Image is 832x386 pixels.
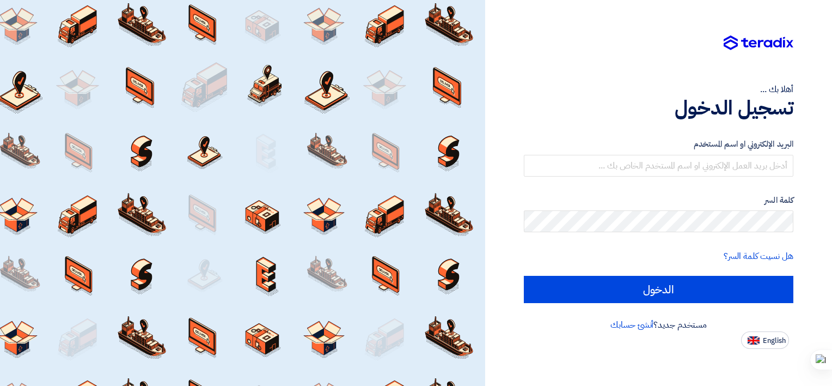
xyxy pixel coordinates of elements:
a: هل نسيت كلمة السر؟ [724,250,793,263]
img: en-US.png [748,336,760,345]
img: Teradix logo [724,35,793,51]
label: البريد الإلكتروني او اسم المستخدم [524,138,793,150]
label: كلمة السر [524,194,793,207]
a: أنشئ حسابك [610,318,653,331]
div: أهلا بك ... [524,83,793,96]
input: أدخل بريد العمل الإلكتروني او اسم المستخدم الخاص بك ... [524,155,793,177]
h1: تسجيل الدخول [524,96,793,120]
input: الدخول [524,276,793,303]
div: مستخدم جديد؟ [524,318,793,331]
span: English [763,337,786,345]
button: English [741,331,789,349]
